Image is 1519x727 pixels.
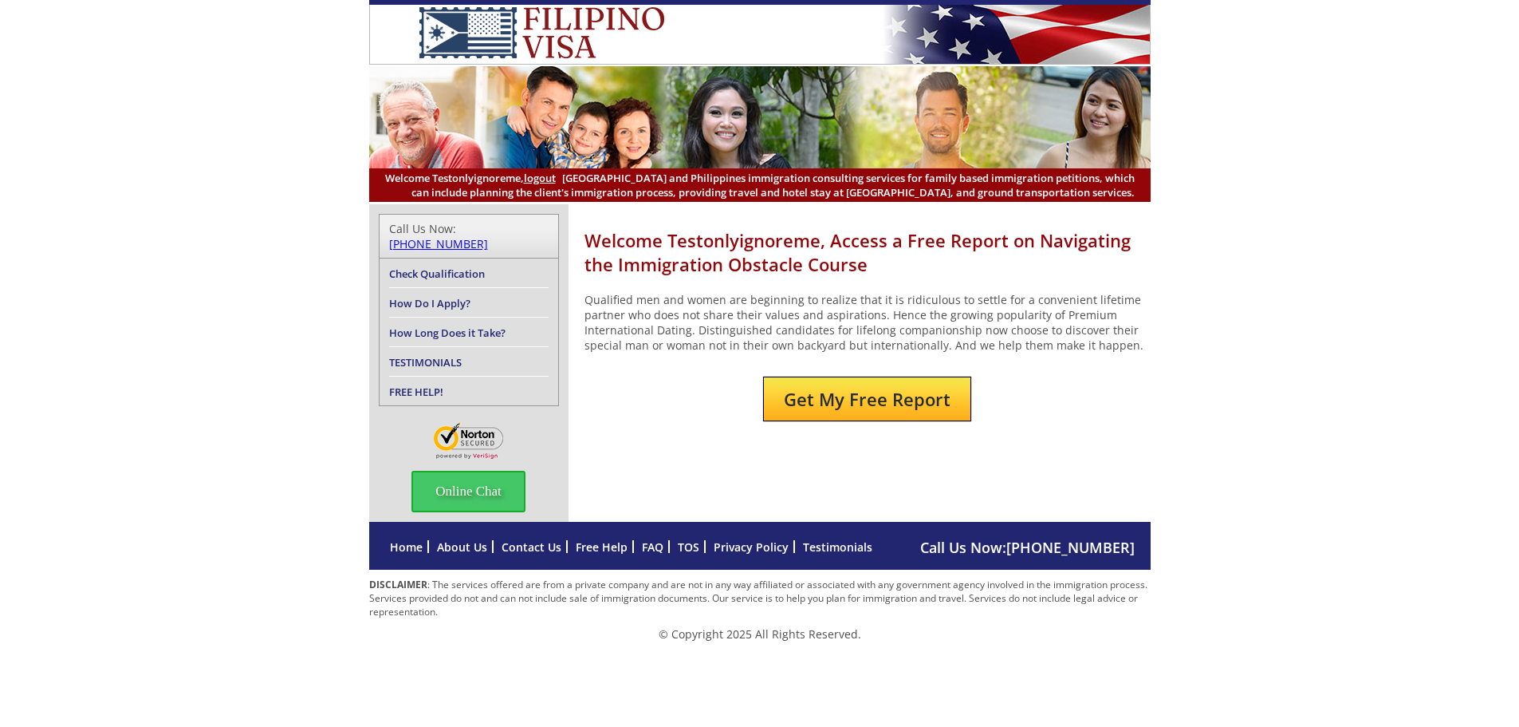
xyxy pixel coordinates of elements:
span: Online Chat [411,471,525,512]
p: Qualified men and women are beginning to realize that it is ridiculous to settle for a convenient... [584,292,1151,353]
a: How Long Does it Take? [389,326,506,340]
a: TOS [678,539,699,555]
p: © Copyright 2025 All Rights Reserved. [369,626,1151,642]
a: Testimonials [803,539,872,555]
span: Welcome Testonlyignoreme, [385,171,556,185]
a: logout [524,171,556,185]
a: Check Qualification [389,267,485,281]
a: Privacy Policy [714,539,789,555]
span: Call Us Now: [920,538,1135,557]
span: [GEOGRAPHIC_DATA] and Philippines immigration consulting services for family based immigration pe... [385,171,1135,200]
a: Free Help [576,539,628,555]
h1: Welcome Testonlyignoreme, Access a Free Report on Navigating the Immigration Obstacle Course [584,228,1151,276]
a: Contact Us [502,539,561,555]
strong: DISCLAIMER [369,578,427,591]
button: Get My Free Report [763,377,971,421]
a: FREE HELP! [389,385,443,399]
p: : The services offered are from a private company and are not in any way affiliated or associated... [369,578,1151,618]
div: Call Us Now: [389,221,549,251]
a: FAQ [642,539,663,555]
a: How Do I Apply? [389,296,470,310]
a: Home [390,539,423,555]
a: About Us [437,539,487,555]
a: [PHONE_NUMBER] [1006,538,1135,557]
a: [PHONE_NUMBER] [389,236,488,251]
a: TESTIMONIALS [389,355,462,369]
